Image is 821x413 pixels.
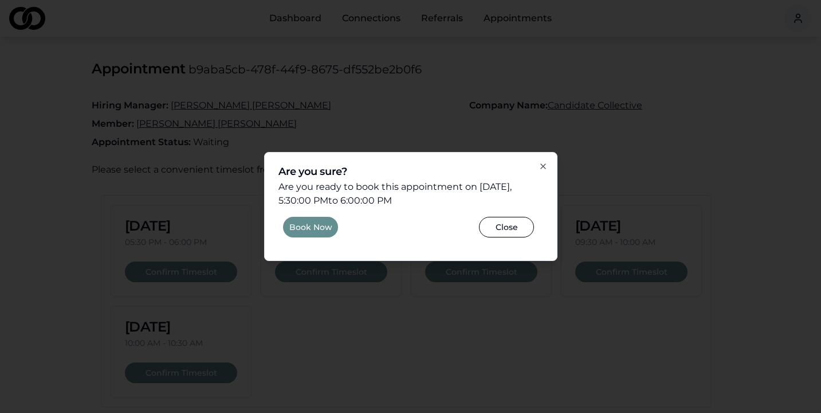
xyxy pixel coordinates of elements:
[278,166,543,177] h2: Are you sure?
[278,180,543,208] p: Are you ready to book this appointment on [DATE] , 5:30:00 PM to 6:00:00 PM
[283,217,338,237] button: Book Now
[479,217,539,242] button: Close
[479,217,534,237] button: Close
[283,217,338,242] button: Book Now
